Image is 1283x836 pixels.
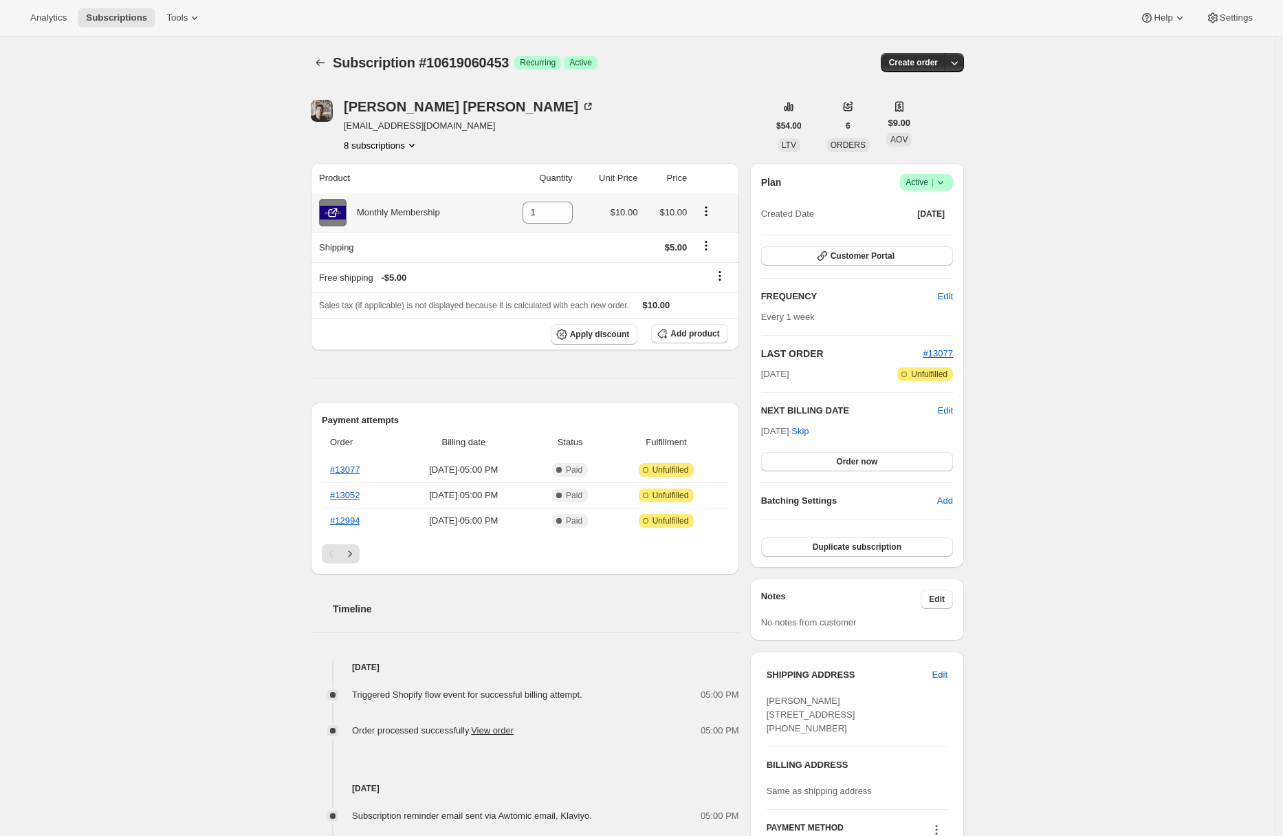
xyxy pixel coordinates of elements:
th: Product [311,163,496,193]
span: Paid [566,515,582,526]
span: Active [906,175,947,189]
button: Duplicate subscription [761,537,953,557]
button: Analytics [22,8,75,28]
span: Same as shipping address [767,786,872,796]
th: Unit Price [577,163,642,193]
span: [EMAIL_ADDRESS][DOMAIN_NAME] [344,119,595,133]
span: Every 1 week [761,312,815,322]
span: Edit [932,668,947,682]
span: Status [536,436,604,449]
button: Apply discount [551,324,638,345]
span: [DATE] [761,367,789,381]
h3: Notes [761,590,921,609]
h2: NEXT BILLING DATE [761,404,938,418]
button: Product actions [344,138,419,152]
span: Recurring [520,57,556,68]
span: Duplicate subscription [813,542,901,553]
span: [DATE] · [761,426,809,436]
button: Edit [938,404,953,418]
span: Unfulfilled [911,369,947,380]
span: Add [937,494,953,508]
button: [DATE] [909,204,953,224]
span: Subscriptions [86,12,147,23]
h2: Payment attempts [322,414,728,427]
span: Triggered Shopify flow event for successful billing attempt. [352,689,582,700]
span: 05:00 PM [701,688,739,702]
span: Paid [566,464,582,475]
h2: Timeline [333,602,739,616]
a: #12994 [330,515,360,526]
span: Subscription reminder email sent via Awtomic email, Klaviyo. [352,811,592,821]
button: Next [340,544,360,564]
span: Created Date [761,207,814,221]
button: Settings [1198,8,1261,28]
span: Apply discount [570,329,630,340]
span: $10.00 [659,207,687,217]
span: Paid [566,490,582,501]
button: Shipping actions [695,238,717,253]
h3: BILLING ADDRESS [767,758,947,772]
button: Edit [930,286,961,308]
span: $10.00 [611,207,638,217]
button: Order now [761,452,953,471]
span: $5.00 [665,242,688,253]
button: Product actions [695,204,717,219]
button: Add [929,490,961,512]
span: 05:00 PM [701,724,739,738]
span: #13077 [923,348,953,358]
button: Help [1132,8,1194,28]
button: #13077 [923,347,953,361]
th: Order [322,427,396,458]
div: Free shipping [319,271,687,285]
div: Monthly Membership [347,206,440,219]
span: Customer Portal [831,250,895,261]
span: Edit [938,290,953,303]
span: [DATE] · 05:00 PM [400,489,527,502]
button: Add product [651,324,727,343]
span: Create order [889,57,938,68]
a: #13077 [330,464,360,475]
button: Tools [158,8,210,28]
h6: Batching Settings [761,494,937,508]
h4: [DATE] [311,661,739,674]
span: Fulfillment [613,436,719,449]
div: [PERSON_NAME] [PERSON_NAME] [344,100,595,114]
span: Order processed successfully. [352,725,514,736]
h2: Plan [761,175,782,189]
button: Subscriptions [311,53,330,72]
span: Sales tax (if applicable) is not displayed because it is calculated with each new order. [319,301,629,310]
h3: SHIPPING ADDRESS [767,668,932,682]
span: Order now [836,456,877,467]
span: AOV [890,135,908,144]
span: LTV [782,140,796,150]
h2: FREQUENCY [761,290,938,303]
span: $10.00 [643,300,670,310]
h2: LAST ORDER [761,347,923,361]
button: Customer Portal [761,246,953,266]
span: Help [1154,12,1172,23]
span: Edit [929,594,945,605]
span: Unfulfilled [653,490,689,501]
a: #13052 [330,490,360,500]
button: Create order [881,53,946,72]
button: 6 [837,116,859,136]
th: Quantity [496,163,577,193]
button: Skip [783,420,817,442]
span: No notes from customer [761,617,857,628]
span: Active [569,57,592,68]
button: Edit [924,664,956,686]
span: Billing date [400,436,527,449]
span: Tools [166,12,188,23]
span: Adrian Andrade [311,100,333,122]
span: $9.00 [888,116,910,130]
span: Skip [791,425,809,438]
span: [DATE] [917,208,945,219]
span: Add product [670,328,719,339]
span: - $5.00 [381,271,406,285]
button: $54.00 [768,116,810,136]
nav: Pagination [322,544,728,564]
span: [PERSON_NAME] [STREET_ADDRESS] [PHONE_NUMBER] [767,696,855,733]
span: [DATE] · 05:00 PM [400,514,527,528]
span: Analytics [30,12,67,23]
